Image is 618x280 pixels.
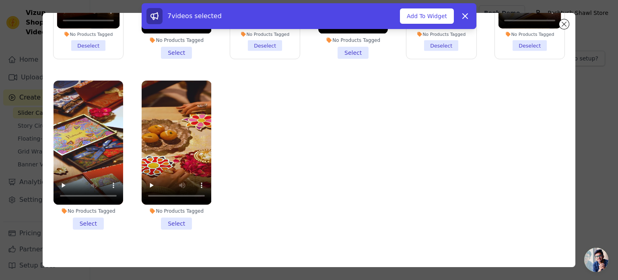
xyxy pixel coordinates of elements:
[142,208,211,214] div: No Products Tagged
[318,37,388,44] div: No Products Tagged
[499,32,561,37] div: No Products Tagged
[57,32,119,37] div: No Products Tagged
[410,32,473,37] div: No Products Tagged
[167,12,222,20] span: 7 videos selected
[400,8,454,24] button: Add To Widget
[54,208,123,214] div: No Products Tagged
[142,37,211,44] div: No Products Tagged
[584,248,608,272] div: Open chat
[233,32,296,37] div: No Products Tagged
